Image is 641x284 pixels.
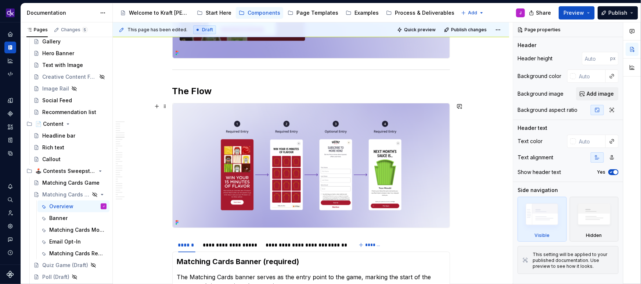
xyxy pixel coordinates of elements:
div: Rich text [42,144,64,151]
button: Publish [598,6,638,19]
a: Creative Content Feed [30,71,109,83]
div: Page tree [117,6,457,20]
img: c8236574-14ba-4eee-ad49-9ae9a6bd7f49.png [173,103,450,228]
a: Page Templates [285,7,341,19]
a: Invite team [4,207,16,219]
div: Welcome to Kraft [PERSON_NAME] [129,9,190,17]
a: Text with Image [30,59,109,71]
input: Auto [582,52,610,65]
div: Text alignment [518,154,553,161]
span: Preview [563,9,584,17]
span: 5 [82,27,88,33]
div: Overview [49,203,73,210]
span: Publish [608,9,627,17]
div: Image Rail [42,85,69,92]
button: Search ⌘K [4,194,16,206]
a: Quiz Game (Draft) [30,259,109,271]
span: Draft [202,27,213,33]
span: Add [468,10,477,16]
a: Matching Cards Game [30,177,109,189]
div: Hero Banner [42,50,74,57]
a: Assets [4,121,16,133]
button: Preview [559,6,595,19]
div: Email Opt-In [49,238,81,245]
a: Rich text [30,142,109,153]
div: Visible [534,232,550,238]
div: Show header text [518,168,561,176]
a: Headline bar [30,130,109,142]
h3: Matching Cards Banner (required) [177,256,445,267]
button: Quick preview [395,25,439,35]
div: Background color [518,72,561,80]
img: 0784b2da-6f85-42e6-8793-4468946223dc.png [6,8,15,17]
div: Text with Image [42,61,83,69]
a: Components [4,108,16,120]
a: Callout [30,153,109,165]
button: Add image [576,87,619,100]
span: Share [536,9,551,17]
div: Examples [354,9,379,17]
input: Auto [576,135,606,148]
a: Social Feed [30,95,109,106]
div: Background aspect ratio [518,106,577,114]
div: Pages [26,27,48,33]
div: Start Here [206,9,231,17]
div: Documentation [27,9,96,17]
button: Share [525,6,556,19]
div: Header height [518,55,552,62]
a: Settings [4,220,16,232]
button: Notifications [4,181,16,192]
a: Data sources [4,148,16,159]
div: Background image [518,90,563,97]
div: 🕹️ Contests Sweepstakes Games [35,167,96,175]
a: Hero Banner [30,47,109,59]
a: Gallery [30,36,109,47]
a: Matching Cards Results [37,248,109,259]
button: Publish changes [442,25,490,35]
a: Components [236,7,283,19]
div: Creative Content Feed [42,73,97,81]
div: Changes [61,27,88,33]
div: Matching Cards Game (Draft) [42,191,90,198]
div: Matching Cards Results [49,250,105,257]
a: Examples [343,7,382,19]
a: Design tokens [4,95,16,106]
div: Contact support [4,234,16,245]
div: Code automation [4,68,16,80]
a: Analytics [4,55,16,67]
svg: Supernova Logo [7,271,14,278]
div: 📄 Content [24,118,109,130]
button: Add [459,8,486,18]
a: Banner [37,212,109,224]
div: 🕹️ Contests Sweepstakes Games [24,165,109,177]
label: Yes [597,169,605,175]
div: Recommendation list [42,109,96,116]
span: Add image [587,90,614,97]
div: Headline bar [42,132,75,139]
a: Storybook stories [4,134,16,146]
div: Header [518,42,536,49]
div: Quiz Game (Draft) [42,262,88,269]
div: Banner [49,214,68,222]
a: Email Opt-In [37,236,109,248]
span: Quick preview [404,27,436,33]
div: Callout [42,156,61,163]
div: Hidden [586,232,602,238]
div: Visible [518,197,567,242]
div: Components [248,9,280,17]
div: This setting will be applied to your published documentation. Use preview to see how it looks. [533,252,614,269]
a: Process & Deliverables [383,7,457,19]
a: Welcome to Kraft [PERSON_NAME] [117,7,192,19]
div: Hidden [570,197,619,242]
a: Documentation [4,42,16,53]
